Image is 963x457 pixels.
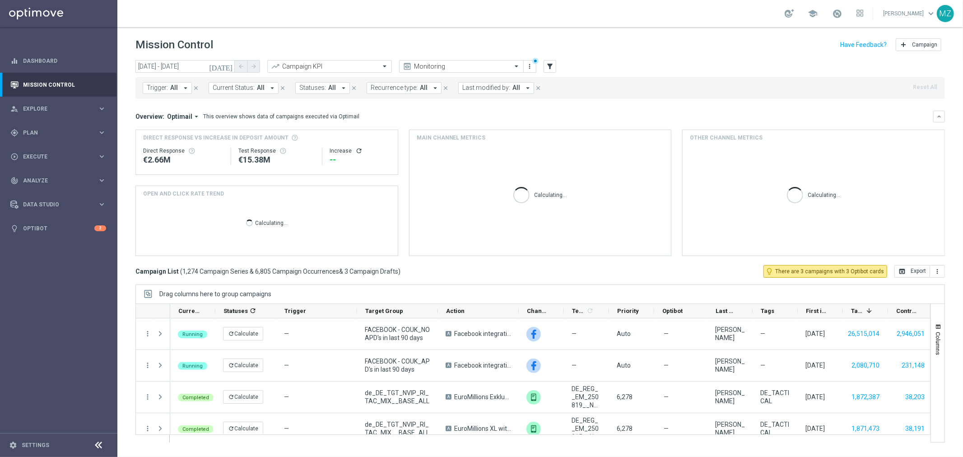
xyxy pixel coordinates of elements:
button: [DATE] [208,60,235,74]
button: more_vert [930,265,945,278]
i: arrow_forward [251,63,257,70]
a: Mission Control [23,73,106,97]
button: equalizer Dashboard [10,57,107,65]
button: Statuses: All arrow_drop_down [295,82,350,94]
span: FACEBOOK - COUK_APD's in last 90 days [365,357,430,373]
button: Recurrence type: All arrow_drop_down [367,82,442,94]
button: more_vert [526,61,535,72]
span: — [664,424,669,433]
i: keyboard_arrow_right [98,104,106,113]
span: — [664,393,669,401]
span: Facebook integration test [454,330,511,338]
div: Charlotte Kammeyer [715,420,745,437]
span: & [339,268,343,275]
span: — [284,425,289,432]
span: school [808,9,818,19]
colored-tag: Running [178,330,207,338]
span: — [664,330,669,338]
i: equalizer [10,57,19,65]
button: Optimail arrow_drop_down [164,112,203,121]
button: add Campaign [896,38,941,51]
button: more_vert [144,330,152,338]
button: open_in_browser Export [894,265,930,278]
i: keyboard_arrow_right [98,176,106,185]
img: Facebook Custom Audience [526,327,541,341]
button: refreshCalculate [223,327,263,340]
i: trending_up [271,62,280,71]
span: Auto [617,330,631,337]
div: Optibot [10,216,106,240]
span: Channel [527,308,549,314]
div: Analyze [10,177,98,185]
a: [PERSON_NAME]keyboard_arrow_down [882,7,937,20]
span: Completed [182,395,209,401]
span: DE_TACTICAL [760,389,790,405]
button: filter_alt [544,60,556,73]
button: Data Studio keyboard_arrow_right [10,201,107,208]
i: close [535,85,541,91]
button: close [279,83,287,93]
button: 1,872,387 [851,392,880,403]
i: open_in_browser [898,268,906,275]
button: play_circle_outline Execute keyboard_arrow_right [10,153,107,160]
h3: Campaign List [135,267,400,275]
span: Trigger [284,308,306,314]
span: Execute [23,154,98,159]
i: lightbulb [10,224,19,233]
i: keyboard_arrow_right [98,200,106,209]
span: — [284,330,289,337]
div: Dashboard [10,49,106,73]
div: Press SPACE to select this row. [170,382,933,413]
button: 38,203 [904,392,926,403]
i: close [442,85,449,91]
button: Last modified by: All arrow_drop_down [458,82,534,94]
span: 1,274 Campaign Series & 6,805 Campaign Occurrences [182,267,339,275]
p: Calculating... [534,190,567,199]
span: Control Customers [896,308,918,314]
span: Auto [617,362,631,369]
span: de_DE_TGT_NVIP_RI_TAC_MIX__BASE_ALL [365,420,430,437]
span: ) [398,267,400,275]
div: Mission Control [10,73,106,97]
h4: OPEN AND CLICK RATE TREND [143,190,224,198]
div: 2 [94,225,106,231]
img: OtherLevels [526,390,541,405]
div: €15,380,942 [238,154,315,165]
i: more_vert [526,63,534,70]
i: arrow_drop_down [524,84,532,92]
span: 6,278 [617,425,633,432]
button: 26,515,014 [847,328,880,340]
div: 19 Aug 2025, Tuesday [805,393,825,401]
span: Explore [23,106,98,112]
i: refresh [228,425,234,432]
button: close [534,83,542,93]
button: 231,148 [901,360,926,371]
span: Calculate column [585,306,594,316]
span: All [512,84,520,92]
i: refresh [228,362,234,368]
span: Action [446,308,465,314]
div: Execute [10,153,98,161]
span: Optibot [662,308,683,314]
span: Optimail [167,112,192,121]
button: more_vert [144,424,152,433]
i: keyboard_arrow_right [98,128,106,137]
span: — [760,361,765,369]
div: 15 Aug 2025, Friday [805,424,825,433]
i: more_vert [934,268,941,275]
div: Row Groups [159,290,271,298]
button: 38,191 [904,423,926,434]
div: Press SPACE to select this row. [170,318,933,350]
a: Settings [22,443,49,448]
button: keyboard_arrow_down [933,111,945,122]
span: de_DE_TGT_NVIP_RI_TAC_MIX__BASE_ALL [365,389,430,405]
i: arrow_drop_down [181,84,190,92]
span: — [284,362,289,369]
span: — [760,330,765,338]
span: Statuses: [299,84,326,92]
